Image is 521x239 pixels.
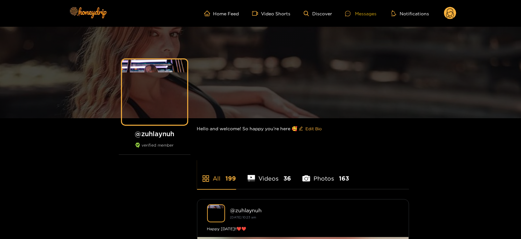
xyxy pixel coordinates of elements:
[230,215,256,219] small: [DATE] 10:23 am
[298,123,323,134] button: editEdit Bio
[207,226,399,232] div: Happy [DATE]!!❤️❤️
[345,10,376,17] div: Messages
[197,160,236,189] li: All
[302,160,349,189] li: Photos
[119,143,191,155] div: verified member
[306,125,322,132] span: Edit Bio
[304,11,332,16] a: Discover
[252,10,261,16] span: video-camera
[283,174,291,183] span: 36
[202,175,210,183] span: appstore
[299,126,303,131] span: edit
[390,10,431,17] button: Notifications
[248,160,291,189] li: Videos
[226,174,236,183] span: 199
[339,174,349,183] span: 163
[207,204,225,222] img: zuhlaynuh
[252,10,291,16] a: Video Shorts
[197,118,409,139] div: Hello and welcome! So happy you’re here 🥰
[204,10,239,16] a: Home Feed
[119,130,191,138] h1: @ zuhlaynuh
[230,207,399,213] div: @ zuhlaynuh
[204,10,213,16] span: home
